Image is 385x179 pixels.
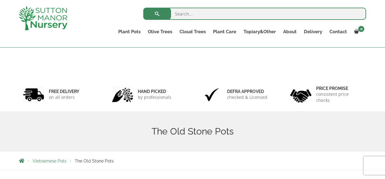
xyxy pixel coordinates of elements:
[240,27,280,36] a: Topiary&Other
[144,27,176,36] a: Olive Trees
[201,87,223,102] img: 3.jpg
[316,91,362,103] p: consistent price checks
[227,94,267,100] p: checked & Licensed
[33,159,66,163] a: Vietnamese Pots
[300,27,326,36] a: Delivery
[75,159,114,163] span: The Old Stone Pots
[19,158,366,163] nav: Breadcrumbs
[143,8,366,20] input: Search...
[280,27,300,36] a: About
[358,26,364,32] span: 0
[115,27,144,36] a: Plant Pots
[138,94,171,100] p: by professionals
[23,87,44,102] img: 1.jpg
[326,27,351,36] a: Contact
[176,27,209,36] a: Cloud Trees
[351,27,366,36] a: 0
[49,89,79,94] h6: FREE DELIVERY
[138,89,171,94] h6: hand picked
[316,86,362,91] h6: Price promise
[227,89,267,94] h6: Defra approved
[19,6,67,30] img: logo
[112,87,133,102] img: 2.jpg
[290,85,312,104] img: 4.jpg
[49,94,79,100] p: on all orders
[19,126,366,137] h1: The Old Stone Pots
[209,27,240,36] a: Plant Care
